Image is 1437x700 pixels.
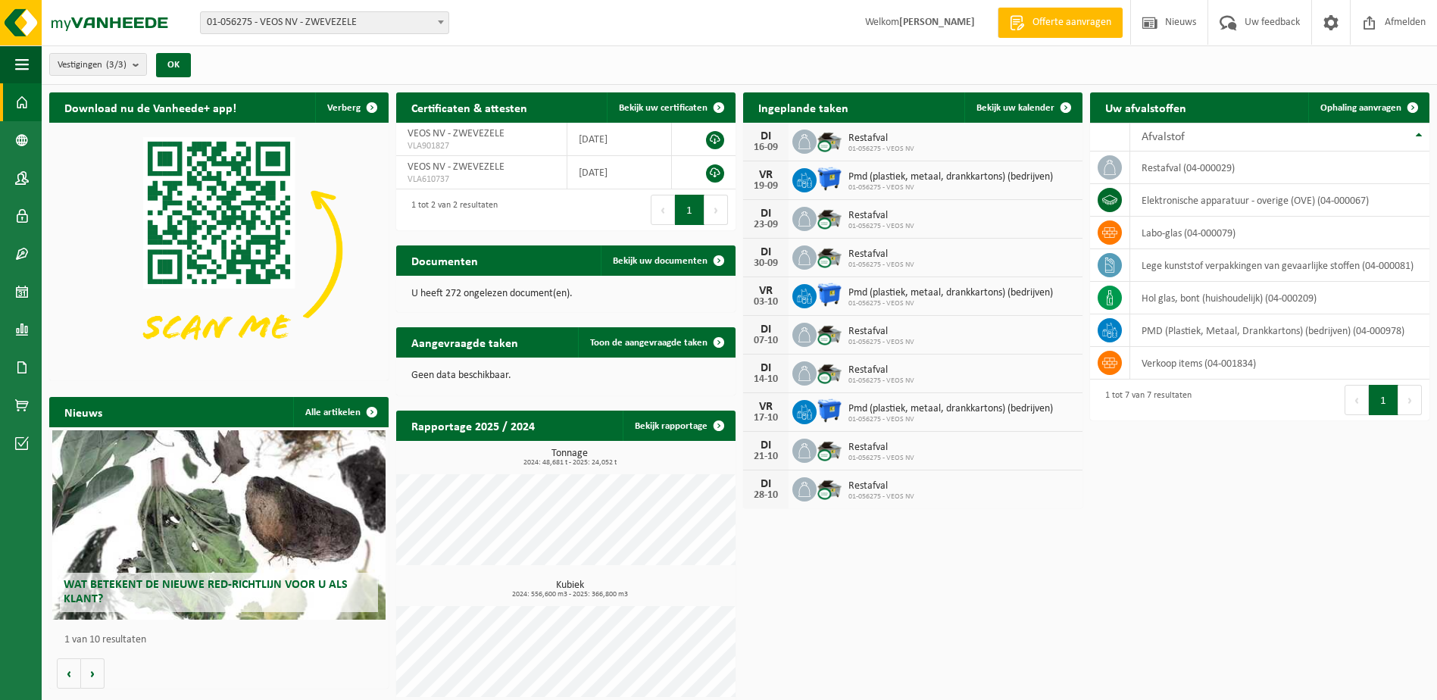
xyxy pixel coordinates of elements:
[590,338,708,348] span: Toon de aangevraagde taken
[817,359,842,385] img: WB-5000-CU
[404,459,736,467] span: 2024: 48,681 t - 2025: 24,052 t
[1090,92,1201,122] h2: Uw afvalstoffen
[52,430,385,620] a: Wat betekent de nieuwe RED-richtlijn voor u als klant?
[293,397,387,427] a: Alle artikelen
[848,377,914,386] span: 01-056275 - VEOS NV
[396,245,493,275] h2: Documenten
[619,103,708,113] span: Bekijk uw certificaten
[976,103,1054,113] span: Bekijk uw kalender
[899,17,975,28] strong: [PERSON_NAME]
[1098,383,1192,417] div: 1 tot 7 van 7 resultaten
[408,173,555,186] span: VLA610737
[601,245,734,276] a: Bekijk uw documenten
[200,11,449,34] span: 01-056275 - VEOS NV - ZWEVEZELE
[751,142,781,153] div: 16-09
[848,248,914,261] span: Restafval
[817,320,842,346] img: WB-5000-CU
[404,580,736,598] h3: Kubiek
[651,195,675,225] button: Previous
[49,397,117,427] h2: Nieuws
[751,401,781,413] div: VR
[1142,131,1185,143] span: Afvalstof
[315,92,387,123] button: Verberg
[404,448,736,467] h3: Tonnage
[607,92,734,123] a: Bekijk uw certificaten
[998,8,1123,38] a: Offerte aanvragen
[1308,92,1428,123] a: Ophaling aanvragen
[106,60,127,70] count: (3/3)
[396,411,550,440] h2: Rapportage 2025 / 2024
[848,454,914,463] span: 01-056275 - VEOS NV
[1130,347,1429,380] td: verkoop items (04-001834)
[1130,314,1429,347] td: PMD (Plastiek, Metaal, Drankkartons) (bedrijven) (04-000978)
[578,327,734,358] a: Toon de aangevraagde taken
[411,289,720,299] p: U heeft 272 ongelezen document(en).
[411,370,720,381] p: Geen data beschikbaar.
[751,439,781,452] div: DI
[848,133,914,145] span: Restafval
[567,156,671,189] td: [DATE]
[848,492,914,502] span: 01-056275 - VEOS NV
[848,403,1053,415] span: Pmd (plastiek, metaal, drankkartons) (bedrijven)
[817,282,842,308] img: WB-1100-HPE-BE-01
[751,130,781,142] div: DI
[327,103,361,113] span: Verberg
[848,442,914,454] span: Restafval
[817,166,842,192] img: WB-1100-HPE-BE-01
[751,490,781,501] div: 28-10
[57,658,81,689] button: Vorige
[49,53,147,76] button: Vestigingen(3/3)
[848,183,1053,192] span: 01-056275 - VEOS NV
[751,374,781,385] div: 14-10
[751,285,781,297] div: VR
[751,246,781,258] div: DI
[49,123,389,377] img: Download de VHEPlus App
[817,436,842,462] img: WB-5000-CU
[751,478,781,490] div: DI
[817,398,842,423] img: WB-1100-HPE-BE-01
[817,475,842,501] img: WB-5000-CU
[751,220,781,230] div: 23-09
[751,181,781,192] div: 19-09
[81,658,105,689] button: Volgende
[1130,217,1429,249] td: labo-glas (04-000079)
[396,92,542,122] h2: Certificaten & attesten
[623,411,734,441] a: Bekijk rapportage
[848,326,914,338] span: Restafval
[817,243,842,269] img: WB-5000-CU
[848,338,914,347] span: 01-056275 - VEOS NV
[1130,152,1429,184] td: restafval (04-000029)
[743,92,864,122] h2: Ingeplande taken
[408,140,555,152] span: VLA901827
[751,208,781,220] div: DI
[1029,15,1115,30] span: Offerte aanvragen
[848,171,1053,183] span: Pmd (plastiek, metaal, drankkartons) (bedrijven)
[408,161,505,173] span: VEOS NV - ZWEVEZELE
[1320,103,1401,113] span: Ophaling aanvragen
[396,327,533,357] h2: Aangevraagde taken
[751,452,781,462] div: 21-10
[49,92,251,122] h2: Download nu de Vanheede+ app!
[704,195,728,225] button: Next
[1130,184,1429,217] td: elektronische apparatuur - overige (OVE) (04-000067)
[64,635,381,645] p: 1 van 10 resultaten
[848,415,1053,424] span: 01-056275 - VEOS NV
[751,413,781,423] div: 17-10
[404,193,498,227] div: 1 tot 2 van 2 resultaten
[751,323,781,336] div: DI
[751,169,781,181] div: VR
[817,127,842,153] img: WB-5000-CU
[1345,385,1369,415] button: Previous
[58,54,127,77] span: Vestigingen
[848,261,914,270] span: 01-056275 - VEOS NV
[751,297,781,308] div: 03-10
[201,12,448,33] span: 01-056275 - VEOS NV - ZWEVEZELE
[1130,282,1429,314] td: hol glas, bont (huishoudelijk) (04-000209)
[848,222,914,231] span: 01-056275 - VEOS NV
[156,53,191,77] button: OK
[848,480,914,492] span: Restafval
[613,256,708,266] span: Bekijk uw documenten
[964,92,1081,123] a: Bekijk uw kalender
[1398,385,1422,415] button: Next
[848,287,1053,299] span: Pmd (plastiek, metaal, drankkartons) (bedrijven)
